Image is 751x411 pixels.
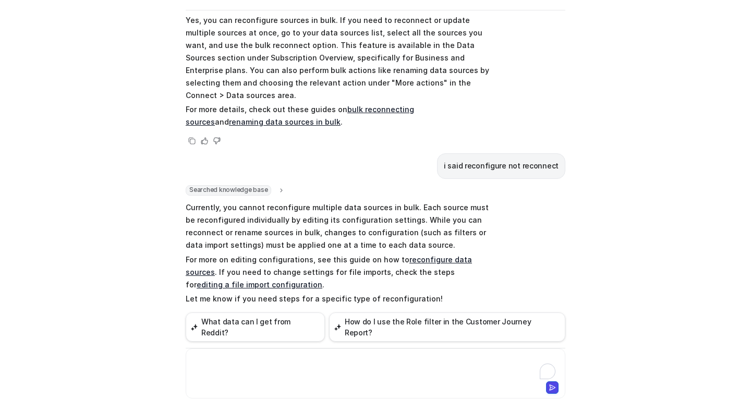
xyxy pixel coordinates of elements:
[197,280,322,289] a: editing a file import configuration
[186,185,271,196] span: Searched knowledge base
[186,103,491,128] p: For more details, check out these guides on and .
[186,201,491,251] p: Currently, you cannot reconfigure multiple data sources in bulk. Each source must be reconfigured...
[186,255,472,276] a: reconfigure data sources
[329,312,565,342] button: How do I use the Role filter in the Customer Journey Report?
[186,293,491,305] p: Let me know if you need steps for a specific type of reconfiguration!
[444,160,559,172] p: i said reconfigure not reconnect
[186,253,491,291] p: For more on editing configurations, see this guide on how to . If you need to change settings for...
[188,355,563,379] div: To enrich screen reader interactions, please activate Accessibility in Grammarly extension settings
[186,14,491,102] p: Yes, you can reconfigure sources in bulk. If you need to reconnect or update multiple sources at ...
[229,117,341,126] a: renaming data sources in bulk
[186,312,325,342] button: What data can I get from Reddit?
